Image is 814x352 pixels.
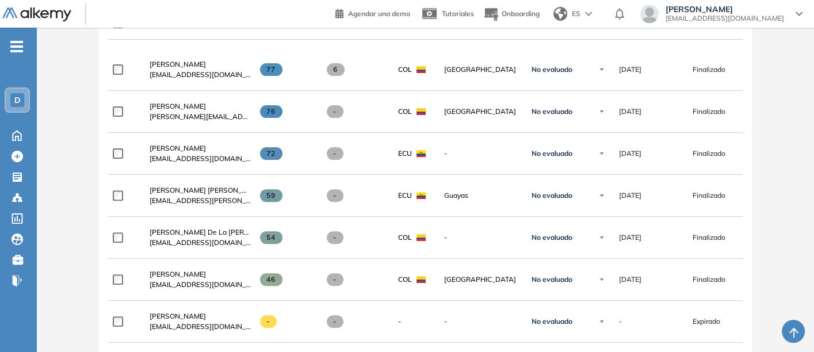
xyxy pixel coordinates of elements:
[260,105,282,118] span: 76
[532,233,572,242] span: No evaluado
[150,101,251,112] a: [PERSON_NAME]
[398,106,412,117] span: COL
[598,108,605,115] img: Ícono de flecha
[416,108,426,115] img: COL
[444,274,518,285] span: [GEOGRAPHIC_DATA]
[532,149,572,158] span: No evaluado
[598,150,605,157] img: Ícono de flecha
[150,102,206,110] span: [PERSON_NAME]
[398,64,412,75] span: COL
[150,270,206,278] span: [PERSON_NAME]
[693,64,725,75] span: Finalizado
[619,316,622,327] span: -
[335,6,410,20] a: Agendar una demo
[398,148,412,159] span: ECU
[150,144,206,152] span: [PERSON_NAME]
[532,107,572,116] span: No evaluado
[598,66,605,73] img: Ícono de flecha
[619,232,641,243] span: [DATE]
[693,190,725,201] span: Finalizado
[150,269,251,280] a: [PERSON_NAME]
[693,316,720,327] span: Expirado
[444,232,518,243] span: -
[150,59,251,70] a: [PERSON_NAME]
[444,64,518,75] span: [GEOGRAPHIC_DATA]
[2,7,71,22] img: Logo
[260,315,277,328] span: -
[598,276,605,283] img: Ícono de flecha
[150,228,285,236] span: [PERSON_NAME] De La [PERSON_NAME]
[483,2,540,26] button: Onboarding
[260,147,282,160] span: 72
[444,106,518,117] span: [GEOGRAPHIC_DATA]
[327,273,343,286] span: -
[666,5,784,14] span: [PERSON_NAME]
[598,192,605,199] img: Ícono de flecha
[693,148,725,159] span: Finalizado
[442,9,474,18] span: Tutoriales
[416,276,426,283] img: COL
[150,143,251,154] a: [PERSON_NAME]
[598,234,605,241] img: Ícono de flecha
[598,318,605,325] img: Ícono de flecha
[398,274,412,285] span: COL
[260,273,282,286] span: 46
[150,60,206,68] span: [PERSON_NAME]
[444,190,518,201] span: Guayas
[150,112,251,122] span: [PERSON_NAME][EMAIL_ADDRESS][DOMAIN_NAME]
[348,9,410,18] span: Agendar una demo
[416,66,426,73] img: COL
[150,154,251,164] span: [EMAIL_ADDRESS][DOMAIN_NAME]
[619,64,641,75] span: [DATE]
[150,280,251,290] span: [EMAIL_ADDRESS][DOMAIN_NAME]
[416,150,426,157] img: ECU
[327,63,345,76] span: 6
[327,147,343,160] span: -
[693,106,725,117] span: Finalizado
[327,231,343,244] span: -
[327,105,343,118] span: -
[619,106,641,117] span: [DATE]
[260,63,282,76] span: 77
[693,232,725,243] span: Finalizado
[150,312,206,320] span: [PERSON_NAME]
[444,316,518,327] span: -
[585,12,592,16] img: arrow
[416,234,426,241] img: COL
[532,317,572,326] span: No evaluado
[150,186,264,194] span: [PERSON_NAME] [PERSON_NAME]
[150,227,251,238] a: [PERSON_NAME] De La [PERSON_NAME]
[327,315,343,328] span: -
[444,148,518,159] span: -
[398,316,401,327] span: -
[260,189,282,202] span: 59
[150,322,251,332] span: [EMAIL_ADDRESS][DOMAIN_NAME]
[150,185,251,196] a: [PERSON_NAME] [PERSON_NAME]
[532,275,572,284] span: No evaluado
[619,274,641,285] span: [DATE]
[150,196,251,206] span: [EMAIL_ADDRESS][PERSON_NAME][DOMAIN_NAME]
[532,65,572,74] span: No evaluado
[619,190,641,201] span: [DATE]
[150,238,251,248] span: [EMAIL_ADDRESS][DOMAIN_NAME]
[150,70,251,80] span: [EMAIL_ADDRESS][DOMAIN_NAME]
[532,191,572,200] span: No evaluado
[398,232,412,243] span: COL
[10,45,23,48] i: -
[260,231,282,244] span: 54
[693,274,725,285] span: Finalizado
[150,311,251,322] a: [PERSON_NAME]
[619,148,641,159] span: [DATE]
[14,95,21,105] span: D
[572,9,580,19] span: ES
[553,7,567,21] img: world
[416,192,426,199] img: ECU
[327,189,343,202] span: -
[502,9,540,18] span: Onboarding
[398,190,412,201] span: ECU
[666,14,784,23] span: [EMAIL_ADDRESS][DOMAIN_NAME]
